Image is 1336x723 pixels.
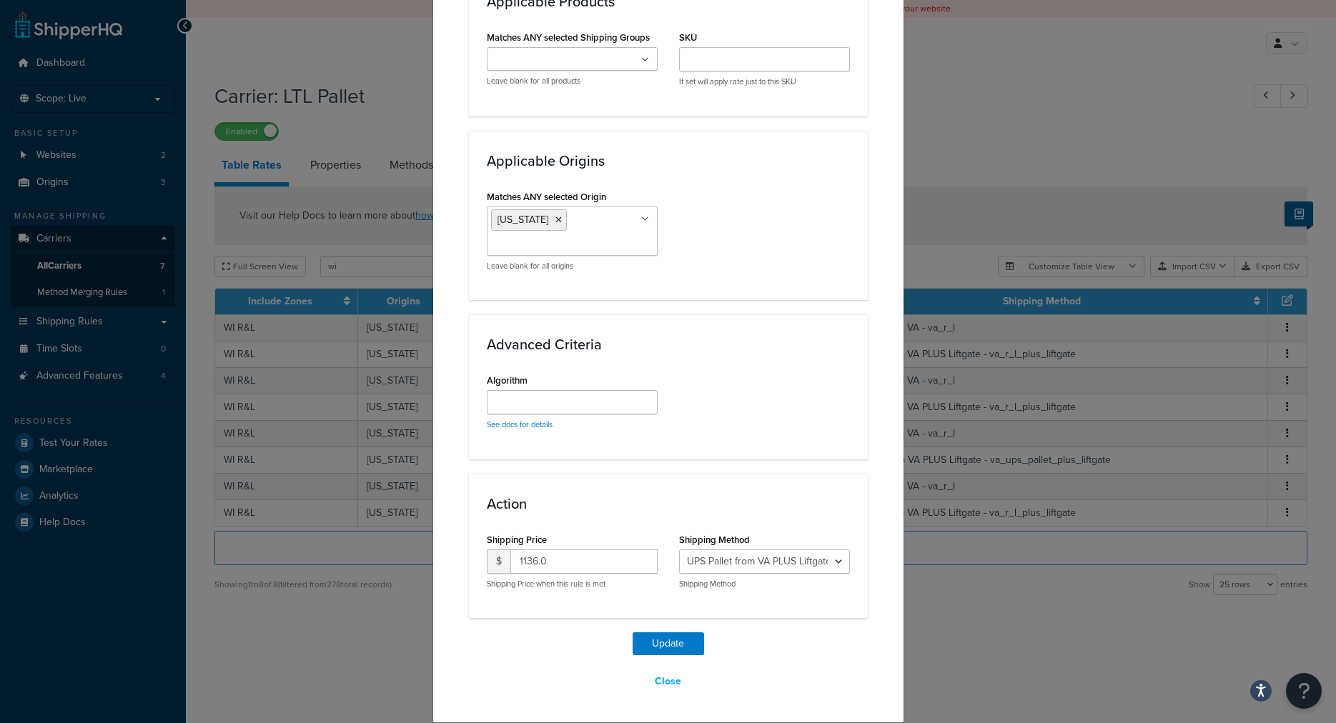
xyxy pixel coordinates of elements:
button: Close [645,669,691,694]
p: Shipping Price when this rule is met [487,579,658,589]
label: Algorithm [487,375,528,386]
p: Leave blank for all products [487,76,658,86]
h3: Advanced Criteria [487,336,850,352]
p: Shipping Method [679,579,850,589]
a: See docs for details [487,419,553,430]
span: $ [487,549,510,574]
label: Matches ANY selected Shipping Groups [487,32,650,43]
button: Update [633,632,704,655]
label: Shipping Price [487,534,547,545]
h3: Applicable Origins [487,153,850,169]
label: Shipping Method [679,534,750,545]
p: If set will apply rate just to this SKU [679,76,850,87]
p: Leave blank for all origins [487,261,658,271]
label: SKU [679,32,697,43]
label: Matches ANY selected Origin [487,191,606,202]
h3: Action [487,496,850,512]
span: [US_STATE] [498,212,548,227]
